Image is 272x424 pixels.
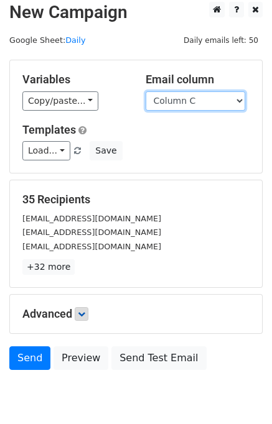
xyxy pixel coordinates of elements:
[9,2,263,23] h2: New Campaign
[22,228,161,237] small: [EMAIL_ADDRESS][DOMAIN_NAME]
[90,141,122,160] button: Save
[54,346,108,370] a: Preview
[9,346,50,370] a: Send
[146,73,250,86] h5: Email column
[22,242,161,251] small: [EMAIL_ADDRESS][DOMAIN_NAME]
[22,307,250,321] h5: Advanced
[22,123,76,136] a: Templates
[22,73,127,86] h5: Variables
[22,259,75,275] a: +32 more
[210,364,272,424] iframe: Chat Widget
[22,193,250,206] h5: 35 Recipients
[9,35,85,45] small: Google Sheet:
[22,91,98,111] a: Copy/paste...
[22,141,70,160] a: Load...
[179,34,263,47] span: Daily emails left: 50
[111,346,206,370] a: Send Test Email
[22,214,161,223] small: [EMAIL_ADDRESS][DOMAIN_NAME]
[179,35,263,45] a: Daily emails left: 50
[65,35,85,45] a: Daily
